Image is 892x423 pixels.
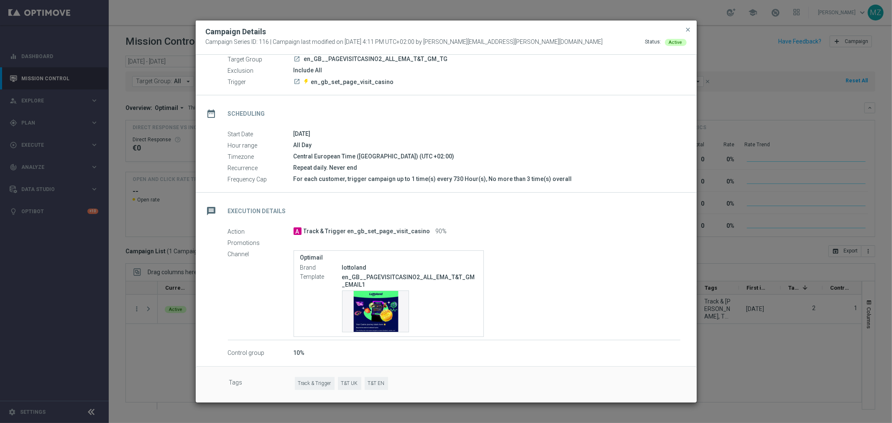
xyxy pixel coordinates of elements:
label: Timezone [228,153,294,161]
label: Brand [300,264,342,272]
label: Tags [229,377,295,390]
span: Campaign Series ID: 116 | Campaign last modified on [DATE] 4:11 PM UTC+02:00 by [PERSON_NAME][EMA... [206,38,603,46]
label: Template [300,273,342,281]
span: en_GB__PAGEVISITCASINO2_ALL_EMA_T&T_GM_TG [304,56,448,63]
span: Active [669,40,682,45]
div: 10% [294,349,680,357]
div: For each customer, trigger campaign up to 1 time(s) every 730 Hour(s), No more than 3 time(s) ove... [294,175,680,183]
span: Track & Trigger [295,377,335,390]
label: Start Date [228,130,294,138]
label: Trigger [228,78,294,86]
label: Control group [228,349,294,357]
a: launch [294,78,301,86]
div: Status: [645,38,662,46]
label: Optimail [300,254,477,261]
i: message [204,204,219,219]
div: Repeat daily. Never end [294,163,680,172]
span: 90% [436,228,447,235]
i: launch [294,78,301,85]
label: Target Group [228,56,294,63]
label: Exclusion [228,67,294,74]
label: Action [228,228,294,235]
label: Frequency Cap [228,176,294,183]
span: T&T EN [365,377,388,390]
span: A [294,227,302,235]
span: Track & Trigger en_gb_set_page_visit_casino [304,228,430,235]
colored-tag: Active [665,38,687,45]
div: [DATE] [294,130,680,138]
h2: Campaign Details [206,27,266,37]
label: Channel [228,250,294,258]
p: en_GB__PAGEVISITCASINO2_ALL_EMA_T&T_GM_EMAIL1 [342,273,477,288]
label: Promotions [228,239,294,247]
div: Include All [294,66,680,74]
div: lottoland [342,263,477,272]
a: launch [294,56,301,63]
i: launch [294,56,301,62]
label: Hour range [228,142,294,149]
i: date_range [204,106,219,121]
div: Central European Time ([GEOGRAPHIC_DATA]) (UTC +02:00) [294,152,680,161]
h2: Execution Details [228,207,286,215]
h2: Scheduling [228,110,265,118]
span: T&T UK [338,377,361,390]
span: close [685,26,692,33]
label: Recurrence [228,164,294,172]
span: en_gb_set_page_visit_casino [311,78,394,86]
div: All Day [294,141,680,149]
